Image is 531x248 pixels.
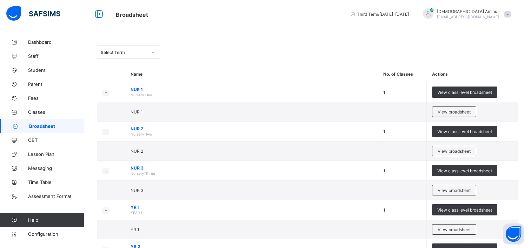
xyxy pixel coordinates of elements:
[432,224,476,229] a: View broadsheet
[438,149,471,154] span: View broadsheet
[131,87,372,92] span: NUR 1
[378,66,427,82] th: No. of Classes
[438,227,471,232] span: View broadsheet
[437,9,499,14] span: [DEMOGRAPHIC_DATA] Aminu
[28,193,84,199] span: Assessment Format
[28,217,84,223] span: Help
[437,15,499,19] span: [EMAIL_ADDRESS][DOMAIN_NAME]
[28,165,84,171] span: Messaging
[383,207,385,213] span: 1
[416,8,514,20] div: HafsahAminu
[28,67,84,73] span: Student
[28,109,84,115] span: Classes
[503,223,524,244] button: Open asap
[28,53,84,59] span: Staff
[131,188,144,193] span: NUR 3
[437,168,492,173] span: View class level broadsheet
[437,129,492,134] span: View class level broadsheet
[28,95,84,101] span: Fees
[131,126,372,131] span: NUR 2
[28,39,84,45] span: Dashboard
[131,227,139,232] span: YR 1
[437,90,492,95] span: View class level broadsheet
[131,211,142,215] span: YEAR 1
[131,149,143,154] span: NUR 2
[131,109,143,115] span: NUR 1
[437,207,492,213] span: View class level broadsheet
[131,165,372,171] span: NUR 3
[29,123,84,129] span: Broadsheet
[101,50,147,55] div: Select Term
[28,137,84,143] span: CBT
[383,90,385,95] span: 1
[28,231,84,237] span: Configuration
[427,66,518,82] th: Actions
[432,106,476,112] a: View broadsheet
[116,11,148,18] span: Broadsheet
[432,87,497,92] a: View class level broadsheet
[125,66,378,82] th: Name
[131,132,152,136] span: Nursery Two
[28,151,84,157] span: Lesson Plan
[131,205,372,210] span: YR 1
[432,146,476,151] a: View broadsheet
[432,204,497,209] a: View class level broadsheet
[383,129,385,134] span: 1
[432,185,476,190] a: View broadsheet
[28,179,84,185] span: Time Table
[131,171,155,175] span: Nursery Three
[438,188,471,193] span: View broadsheet
[350,12,409,17] span: session/term information
[432,165,497,170] a: View class level broadsheet
[6,6,60,21] img: safsims
[438,109,471,115] span: View broadsheet
[28,81,84,87] span: Parent
[131,93,152,97] span: Nursery One
[432,126,497,131] a: View class level broadsheet
[383,168,385,173] span: 1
